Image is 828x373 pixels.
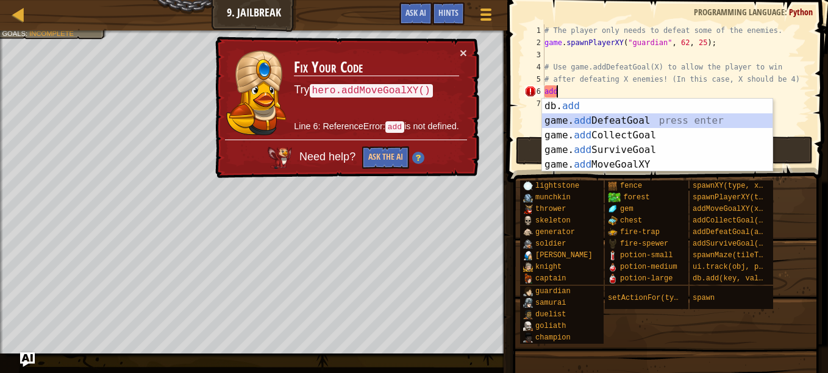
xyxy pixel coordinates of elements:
span: potion-large [620,274,673,283]
img: portrait.png [523,310,533,319]
span: duelist [535,310,566,319]
span: addSurviveGoal(seconds) [693,240,794,248]
button: × [460,47,467,60]
span: db.add(key, value) [693,274,772,283]
code: hero.addMoveGoalXY() [310,84,433,98]
span: skeleton [535,216,571,225]
div: 4 [524,61,544,73]
span: Need help? [299,151,359,163]
span: fire-spewer [620,240,668,248]
img: portrait.png [608,250,618,260]
p: Try [294,82,459,99]
div: 5 [524,73,544,85]
span: captain [535,274,566,283]
span: potion-medium [620,263,677,271]
img: portrait.png [523,204,533,214]
span: potion-small [620,251,673,260]
span: knight [535,263,562,271]
img: AI [267,146,291,169]
span: Ask AI [405,7,426,18]
button: Show game menu [471,2,501,31]
span: forest [623,193,649,202]
img: portrait.png [523,216,533,226]
span: samurai [535,299,566,307]
span: munchkin [535,193,571,202]
img: portrait.png [608,181,618,191]
span: generator [535,228,575,236]
span: soldier [535,240,566,248]
img: portrait.png [523,193,533,202]
span: spawnPlayerXY(type, x, y) [693,193,802,202]
span: Python [789,6,813,18]
img: portrait.png [608,262,618,272]
span: chest [620,216,642,225]
span: [PERSON_NAME] [535,251,593,260]
img: portrait.png [523,333,533,343]
span: spawn [693,294,715,302]
span: spawnMaze(tileType, seed) [693,251,802,260]
span: Hints [438,7,459,18]
div: 3 [524,49,544,61]
div: 2 [524,37,544,49]
span: fence [620,182,642,190]
img: portrait.png [523,181,533,191]
p: Line 6: ReferenceError: is not defined. [294,119,459,133]
h3: Fix Your Code [294,59,460,77]
img: Hint [412,152,424,164]
img: portrait.png [608,227,618,237]
button: Ask AI [399,2,432,25]
button: Play [516,137,813,165]
span: champion [535,333,571,342]
img: trees_1.png [608,193,621,202]
img: portrait.png [523,286,533,296]
span: lightstone [535,182,579,190]
span: setActionFor(type, event, handler) [608,294,757,302]
img: portrait.png [523,239,533,249]
span: spawnXY(type, x, y) [693,182,776,190]
img: portrait.png [523,274,533,283]
img: portrait.png [523,262,533,272]
code: add [385,121,404,133]
span: Programming language [694,6,785,18]
div: 1 [524,24,544,37]
img: portrait.png [523,227,533,237]
span: guardian [535,287,571,296]
span: ui.track(obj, prop) [693,263,776,271]
img: portrait.png [523,298,533,308]
span: goliath [535,322,566,330]
img: portrait.png [608,274,618,283]
span: gem [620,205,633,213]
img: portrait.png [608,204,618,214]
span: thrower [535,205,566,213]
img: portrait.png [608,239,618,249]
div: 7 [524,98,544,110]
span: addMoveGoalXY(x, y) [693,205,776,213]
span: : [785,6,789,18]
img: portrait.png [523,250,533,260]
img: duck_pender.png [226,49,287,135]
span: fire-trap [620,228,660,236]
img: portrait.png [608,216,618,226]
button: Ask AI [20,352,35,367]
div: 6 [524,85,544,98]
img: portrait.png [523,321,533,331]
span: addDefeatGoal(amount) [693,228,785,236]
span: addCollectGoal(amount) [693,216,789,225]
button: Ask the AI [362,146,409,169]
